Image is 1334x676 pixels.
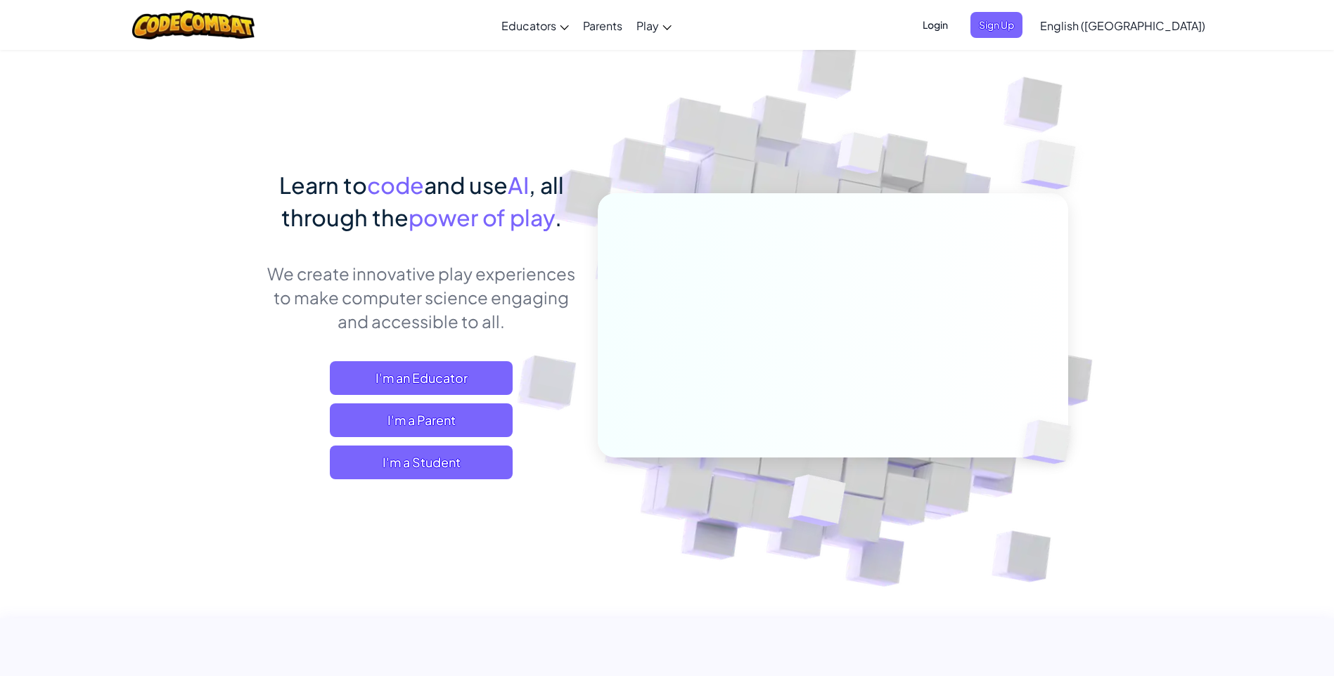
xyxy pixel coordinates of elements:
span: and use [424,171,508,199]
a: English ([GEOGRAPHIC_DATA]) [1033,6,1212,44]
span: Learn to [279,171,367,199]
span: code [367,171,424,199]
button: Login [914,12,956,38]
button: Sign Up [970,12,1022,38]
p: We create innovative play experiences to make computer science engaging and accessible to all. [267,261,577,333]
img: Overlap cubes [810,105,911,209]
a: Educators [494,6,576,44]
span: power of play [409,203,555,231]
span: . [555,203,562,231]
a: Play [629,6,679,44]
a: I'm an Educator [330,361,513,395]
span: AI [508,171,529,199]
a: I'm a Parent [330,403,513,437]
span: Educators [501,18,556,33]
a: Parents [576,6,629,44]
img: Overlap cubes [753,445,879,561]
img: Overlap cubes [993,105,1115,224]
img: Overlap cubes [999,391,1104,493]
button: I'm a Student [330,446,513,479]
img: CodeCombat logo [132,11,255,39]
span: Play [636,18,659,33]
span: English ([GEOGRAPHIC_DATA]) [1040,18,1205,33]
